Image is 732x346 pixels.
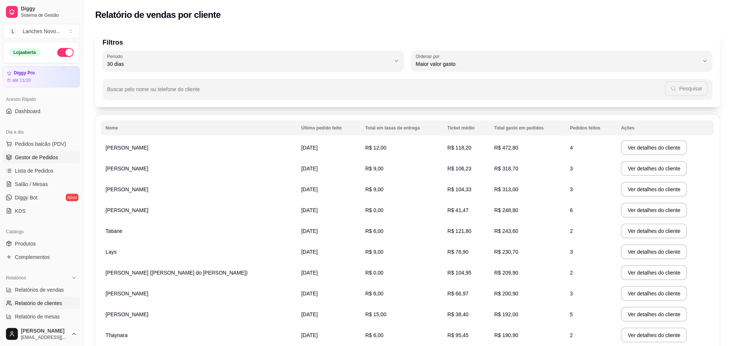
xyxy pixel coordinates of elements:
button: Ver detalhes do cliente [621,286,687,301]
span: R$ 95,45 [447,332,469,338]
article: Diggy Pro [14,70,35,76]
span: R$ 41,47 [447,207,469,213]
th: Total gasto em pedidos [490,121,566,135]
span: R$ 200,90 [494,291,518,297]
button: Pedidos balcão (PDV) [3,138,80,150]
span: R$ 230,70 [494,249,518,255]
span: Pedidos balcão (PDV) [15,140,66,148]
label: Período [107,53,125,60]
span: [DATE] [301,332,318,338]
span: [PERSON_NAME] [106,207,148,213]
span: [DATE] [301,291,318,297]
a: Relatório de mesas [3,311,80,323]
a: Dashboard [3,105,80,117]
button: Alterar Status [57,48,74,57]
a: Diggy Botnovo [3,192,80,204]
span: R$ 318,70 [494,166,518,172]
span: R$ 76,90 [447,249,469,255]
span: R$ 209,90 [494,270,518,276]
span: Maior valor gasto [416,60,699,68]
span: R$ 190,90 [494,332,518,338]
span: R$ 15,00 [365,311,386,317]
th: Último pedido feito [297,121,361,135]
input: Buscar pelo nome ou telefone do cliente [107,89,665,96]
span: R$ 6,00 [365,228,383,234]
span: Lista de Pedidos [15,167,54,174]
span: Sistema de Gestão [21,12,77,18]
button: Ver detalhes do cliente [621,203,687,218]
span: L [9,28,17,35]
h2: Relatório de vendas por cliente [95,9,221,21]
th: Pedidos feitos [566,121,617,135]
span: [DATE] [301,207,318,213]
span: 3 [570,166,573,172]
span: R$ 118,20 [447,145,472,151]
span: R$ 9,00 [365,249,383,255]
div: Catálogo [3,226,80,238]
button: Ver detalhes do cliente [621,161,687,176]
span: Relatório de clientes [15,299,62,307]
span: R$ 192,00 [494,311,518,317]
button: Período30 dias [103,51,404,71]
span: Diggy [21,6,77,12]
span: Relatórios [6,275,26,281]
span: R$ 106,23 [447,166,472,172]
span: R$ 104,95 [447,270,472,276]
span: Thaynara [106,332,128,338]
span: R$ 472,80 [494,145,518,151]
span: R$ 248,80 [494,207,518,213]
a: DiggySistema de Gestão [3,3,80,21]
span: [EMAIL_ADDRESS][DOMAIN_NAME] [21,334,68,340]
span: R$ 313,00 [494,186,518,192]
span: 2 [570,332,573,338]
span: [DATE] [301,311,318,317]
label: Ordenar por [416,53,442,60]
span: 3 [570,291,573,297]
button: Ver detalhes do cliente [621,224,687,238]
span: 30 dias [107,60,391,68]
span: [PERSON_NAME] ([PERSON_NAME] do [PERSON_NAME]) [106,270,248,276]
button: Ver detalhes do cliente [621,265,687,280]
a: Diggy Proaté 11/10 [3,66,80,87]
span: [PERSON_NAME] [106,291,148,297]
div: Loja aberta [9,48,40,57]
button: Ver detalhes do cliente [621,307,687,322]
span: [DATE] [301,166,318,172]
span: Relatórios de vendas [15,286,64,294]
div: Acesso Rápido [3,93,80,105]
span: R$ 104,33 [447,186,472,192]
span: R$ 12,00 [365,145,386,151]
button: Ver detalhes do cliente [621,140,687,155]
span: [PERSON_NAME] [106,166,148,172]
a: Complementos [3,251,80,263]
span: 2 [570,270,573,276]
button: Select a team [3,24,80,39]
a: Gestor de Pedidos [3,151,80,163]
span: Gestor de Pedidos [15,154,58,161]
span: Relatório de mesas [15,313,60,320]
a: Lista de Pedidos [3,165,80,177]
span: [DATE] [301,249,318,255]
span: Dashboard [15,108,41,115]
span: R$ 38,40 [447,311,469,317]
button: [PERSON_NAME][EMAIL_ADDRESS][DOMAIN_NAME] [3,325,80,343]
span: R$ 121,80 [447,228,472,234]
span: Diggy Bot [15,194,38,201]
th: Ações [617,121,714,135]
a: Salão / Mesas [3,178,80,190]
span: [DATE] [301,228,318,234]
span: R$ 243,60 [494,228,518,234]
span: R$ 9,00 [365,186,383,192]
span: 3 [570,249,573,255]
span: Lays [106,249,117,255]
th: Total em taxas de entrega [361,121,443,135]
span: [PERSON_NAME] [21,328,68,334]
span: Salão / Mesas [15,180,48,188]
span: 3 [570,186,573,192]
span: 6 [570,207,573,213]
span: [DATE] [301,186,318,192]
span: R$ 66,97 [447,291,469,297]
span: 4 [570,145,573,151]
button: Ver detalhes do cliente [621,182,687,197]
span: Complementos [15,253,50,261]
